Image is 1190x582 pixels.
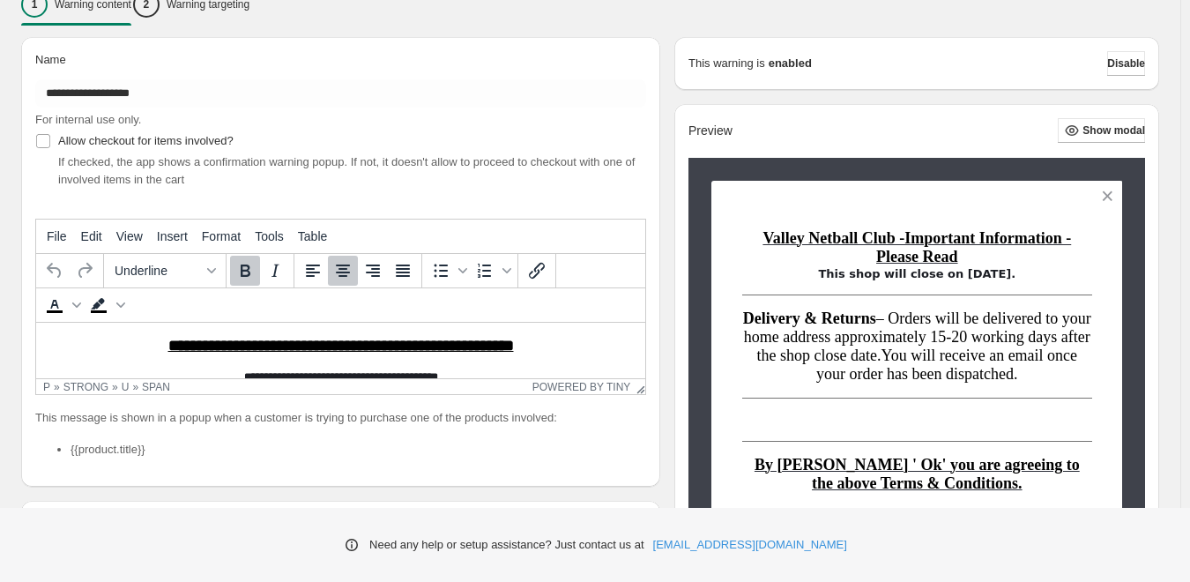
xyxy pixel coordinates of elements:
[1058,118,1145,143] button: Show modal
[58,155,635,186] span: If checked, the app shows a confirmation warning popup. If not, it doesn't allow to proceed to ch...
[630,379,645,394] div: Resize
[63,381,108,393] div: strong
[108,256,222,286] button: Formats
[743,310,876,327] span: Delivery & Returns
[816,347,1077,383] span: You will receive an email once your order has been dispatched.
[122,381,130,393] div: u
[653,536,847,554] a: [EMAIL_ADDRESS][DOMAIN_NAME]
[358,256,388,286] button: Align right
[54,381,60,393] div: »
[47,229,67,243] span: File
[84,290,128,320] div: Background color
[769,55,812,72] strong: enabled
[58,134,234,147] span: Allow checkout for items involved?
[112,381,118,393] div: »
[522,256,552,286] button: Insert/edit link
[260,256,290,286] button: Italic
[115,264,201,278] span: Underline
[298,229,327,243] span: Table
[157,229,188,243] span: Insert
[81,229,102,243] span: Edit
[71,441,646,459] li: {{product.title}}
[202,229,241,243] span: Format
[688,123,733,138] h2: Preview
[230,256,260,286] button: Bold
[298,256,328,286] button: Align left
[70,256,100,286] button: Redo
[116,229,143,243] span: View
[1082,123,1145,138] span: Show modal
[818,267,1015,280] span: This shop will close on [DATE].
[35,409,646,427] p: This message is shown in a popup when a customer is trying to purchase one of the products involved:
[328,256,358,286] button: Align center
[35,113,141,126] span: For internal use only.
[142,381,170,393] div: span
[470,256,514,286] div: Numbered list
[426,256,470,286] div: Bullet list
[40,290,84,320] div: Text color
[1107,51,1145,76] button: Disable
[688,55,765,72] p: This warning is
[755,456,1080,492] span: By [PERSON_NAME] ' Ok' you are agreeing to the above Terms & Conditions.
[7,14,602,219] body: Rich Text Area. Press ALT-0 for help.
[43,381,50,393] div: p
[1107,56,1145,71] span: Disable
[388,256,418,286] button: Justify
[35,53,66,66] span: Name
[255,229,284,243] span: Tools
[532,381,631,393] a: Powered by Tiny
[132,381,138,393] div: »
[36,323,645,378] iframe: Rich Text Area
[40,256,70,286] button: Undo
[762,229,1071,265] span: Valley Netball Club -Important Information - Please Read
[744,310,1091,364] span: – Orders will be delivered to your home address approximately 15-20 working days after the shop c...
